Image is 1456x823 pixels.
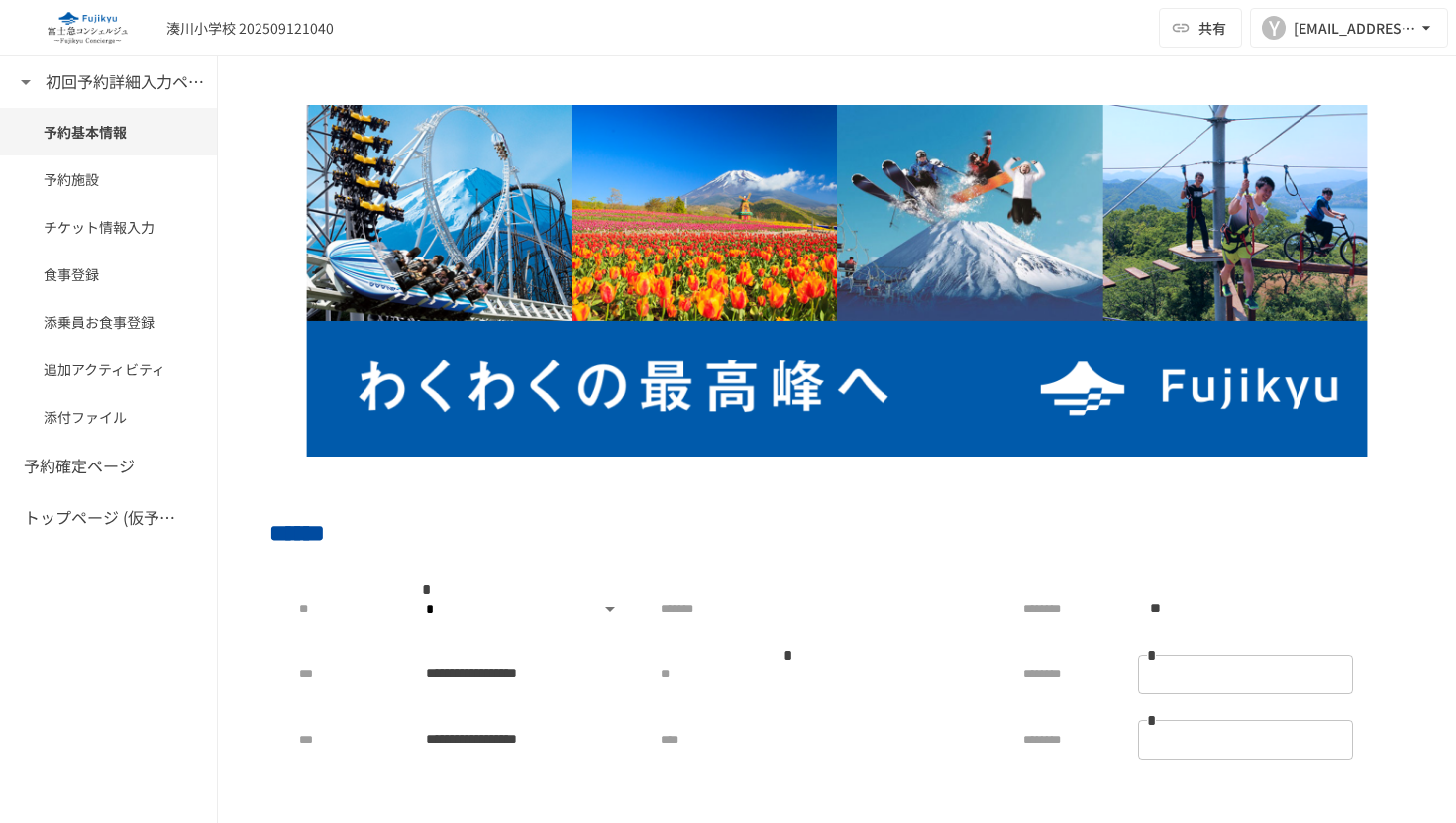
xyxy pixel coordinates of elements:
[269,105,1404,457] img: mg2cIuvRhv63UHtX5VfAfh1DTCPHmnxnvRSqzGwtk3G
[1262,16,1286,40] div: Y
[1159,8,1242,48] button: 共有
[24,454,135,479] h6: 予約確定ページ
[166,18,334,39] div: 湊川小学校 202509121040
[44,121,173,143] span: 予約基本情報
[1250,8,1448,48] button: Y[EMAIL_ADDRESS][DOMAIN_NAME]
[46,69,204,95] h6: 初回予約詳細入力ページ
[44,406,173,428] span: 添付ファイル
[1294,16,1416,41] div: [EMAIL_ADDRESS][DOMAIN_NAME]
[44,263,173,285] span: 食事登録
[44,168,173,190] span: 予約施設
[24,505,182,531] h6: トップページ (仮予約一覧)
[44,359,173,380] span: 追加アクティビティ
[1198,17,1226,39] span: 共有
[24,12,151,44] img: eQeGXtYPV2fEKIA3pizDiVdzO5gJTl2ahLbsPaD2E4R
[44,216,173,238] span: チケット情報入力
[44,311,173,333] span: 添乗員お食事登録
